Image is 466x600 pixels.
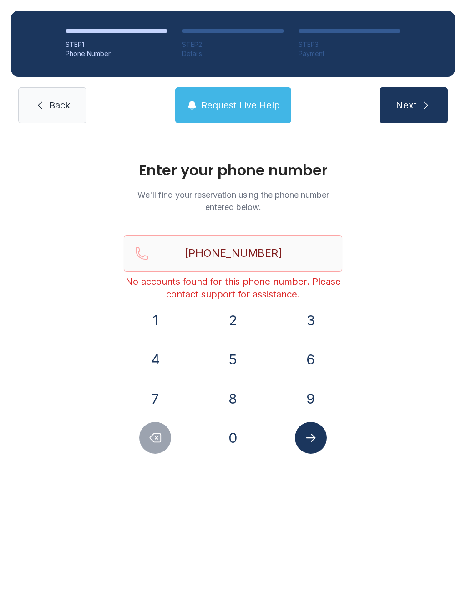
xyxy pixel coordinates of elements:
[217,383,249,415] button: 8
[124,189,342,213] p: We'll find your reservation using the phone number entered below.
[124,275,342,301] div: No accounts found for this phone number. Please contact support for assistance.
[66,49,167,58] div: Phone Number
[201,99,280,112] span: Request Live Help
[139,344,171,375] button: 4
[299,40,400,49] div: STEP 3
[295,304,327,336] button: 3
[396,99,417,112] span: Next
[182,49,284,58] div: Details
[299,49,400,58] div: Payment
[139,304,171,336] button: 1
[139,383,171,415] button: 7
[295,383,327,415] button: 9
[182,40,284,49] div: STEP 2
[295,344,327,375] button: 6
[217,344,249,375] button: 5
[217,422,249,454] button: 0
[124,163,342,178] h1: Enter your phone number
[217,304,249,336] button: 2
[139,422,171,454] button: Delete number
[124,235,342,272] input: Reservation phone number
[295,422,327,454] button: Submit lookup form
[49,99,70,112] span: Back
[66,40,167,49] div: STEP 1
